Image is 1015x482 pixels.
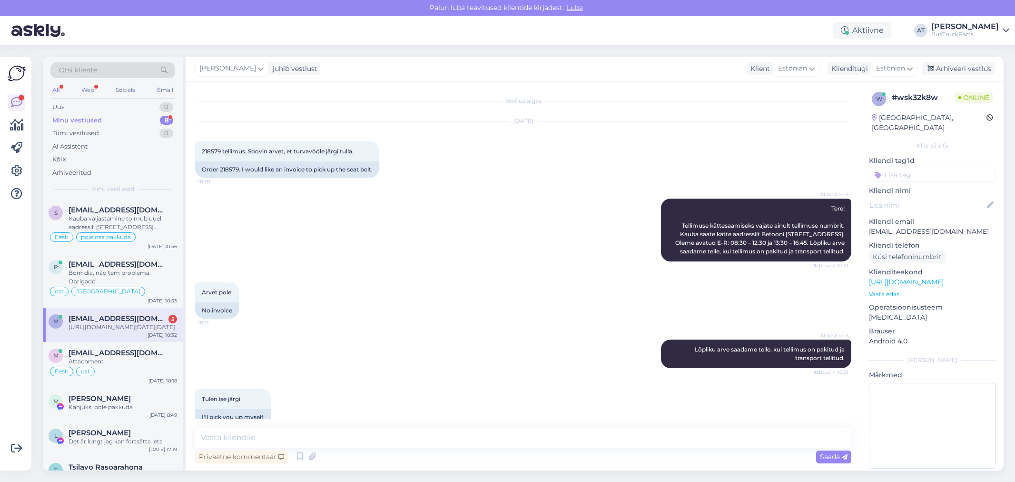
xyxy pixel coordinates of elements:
[159,129,173,138] div: 0
[820,452,847,461] span: Saada
[869,370,996,380] p: Märkmed
[199,63,256,74] span: [PERSON_NAME]
[148,243,177,250] div: [DATE] 10:56
[869,278,944,286] a: [URL][DOMAIN_NAME]
[69,206,168,214] span: sarapuujanno@gmail.com
[69,323,177,331] div: [URL][DOMAIN_NAME][DATE][DATE]
[149,412,177,419] div: [DATE] 8:49
[50,84,61,96] div: All
[69,429,131,437] span: Liam Strömberg
[149,446,177,453] div: [DATE] 17:19
[778,63,807,74] span: Estonian
[202,289,231,296] span: Arvet pole
[81,234,131,240] span: pole osa pakkuda
[869,200,985,211] input: Lisa nimi
[869,267,996,277] p: Klienditeekond
[53,352,59,359] span: m
[52,142,88,151] div: AI Assistent
[69,463,143,472] span: Tsilavo Rasoarahona
[55,289,64,294] span: ost
[55,369,69,374] span: Eesti
[931,30,999,38] div: BusTruckParts
[69,314,168,323] span: matrixbussid@gmail.com
[114,84,137,96] div: Socials
[53,318,59,325] span: m
[813,332,848,339] span: AI Assistent
[52,155,66,164] div: Kõik
[148,377,177,384] div: [DATE] 10:18
[8,64,26,82] img: Askly Logo
[869,312,996,322] p: [MEDICAL_DATA]
[195,409,271,425] div: I'll pick you up myself.
[695,346,846,361] span: Lõpliku arve saadame teile, kui tellimus on pakitud ja transport tellitud.
[198,319,234,326] span: 10:21
[155,84,175,96] div: Email
[198,178,234,185] span: 10:20
[52,129,99,138] div: Tiimi vestlused
[955,92,993,103] span: Online
[52,116,102,125] div: Minu vestlused
[564,3,586,12] span: Luba
[168,315,177,323] div: 5
[869,217,996,227] p: Kliendi email
[160,116,173,125] div: 8
[81,369,90,374] span: ost
[869,251,946,263] div: Küsi telefoninumbrit
[195,302,239,319] div: No invoice
[931,23,999,30] div: [PERSON_NAME]
[69,394,131,403] span: Menno de Vries
[922,62,995,75] div: Arhiveeri vestlus
[55,234,69,240] span: Eesti
[54,263,58,271] span: p
[91,185,134,193] span: Minu vestlused
[59,65,97,75] span: Otsi kliente
[69,349,168,357] span: matrixbussid@gmail.com
[869,290,996,299] p: Vaata edasi ...
[869,227,996,237] p: [EMAIL_ADDRESS][DOMAIN_NAME]
[159,102,173,112] div: 0
[54,209,58,216] span: s
[869,241,996,251] p: Kliendi telefon
[79,84,96,96] div: Web
[195,97,851,105] div: Vestlus algas
[869,156,996,166] p: Kliendi tag'id
[876,63,905,74] span: Estonian
[69,269,177,286] div: Bom dia, não tem problema. Obrigado
[869,336,996,346] p: Android 4.0
[69,357,177,366] div: Attachment
[202,148,354,155] span: 218579 tellimus. Soovin arvet, et turvavööle järgi tulla.
[148,297,177,304] div: [DATE] 10:53
[869,326,996,336] p: Brauser
[869,168,996,182] input: Lisa tag
[202,395,240,402] span: Tulen ise järgi
[54,466,58,473] span: T
[69,437,177,446] div: Det är lungt jag kan fortsätta leta
[812,369,848,376] span: Nähtud ✓ 10:21
[833,22,891,39] div: Aktiivne
[76,289,140,294] span: [GEOGRAPHIC_DATA]
[747,64,770,74] div: Klient
[195,451,288,463] div: Privaatne kommentaar
[931,23,1009,38] a: [PERSON_NAME]BusTruckParts
[812,262,848,269] span: Nähtud ✓ 10:21
[869,356,996,364] div: [PERSON_NAME]
[195,161,379,178] div: Order 218579. I would like an invoice to pick up the seat belt.
[69,214,177,231] div: Kauba väljastamine toimub uuel aadressil: [STREET_ADDRESS]. [PERSON_NAME] kätte saamiseks tuleb e...
[828,64,868,74] div: Klienditugi
[892,92,955,103] div: # wsk32k8w
[869,186,996,196] p: Kliendi nimi
[52,102,64,112] div: Uus
[53,398,59,405] span: M
[869,141,996,150] div: Kliendi info
[869,302,996,312] p: Operatsioonisüsteem
[69,260,168,269] span: pecas@mssassistencia.pt
[269,64,317,74] div: juhib vestlust
[148,331,177,339] div: [DATE] 10:32
[69,403,177,412] div: Kahjuks, pole pakkuda
[876,95,882,102] span: w
[52,168,91,178] div: Arhiveeritud
[914,24,927,37] div: AT
[872,113,986,133] div: [GEOGRAPHIC_DATA], [GEOGRAPHIC_DATA]
[54,432,58,439] span: L
[813,191,848,198] span: AI Assistent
